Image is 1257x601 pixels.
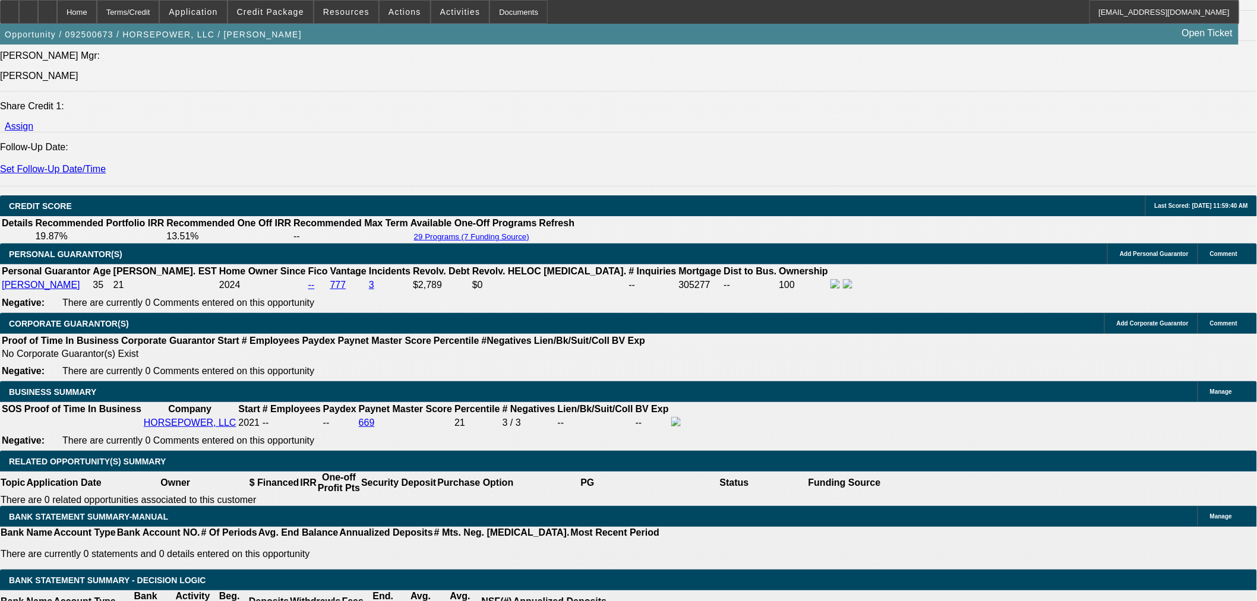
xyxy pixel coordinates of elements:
img: facebook-icon.png [671,417,681,426]
b: Lien/Bk/Suit/Coll [558,404,633,414]
td: -- [724,279,778,292]
span: There are currently 0 Comments entered on this opportunity [62,366,314,376]
span: 2024 [219,280,241,290]
button: Activities [431,1,489,23]
b: [PERSON_NAME]. EST [113,266,217,276]
th: Avg. End Balance [258,527,339,539]
span: BANK STATEMENT SUMMARY-MANUAL [9,512,168,521]
b: Negative: [2,298,45,308]
b: Paynet Master Score [338,336,431,346]
span: Add Corporate Guarantor [1117,320,1189,327]
span: Manage [1210,388,1232,395]
td: 100 [778,279,829,292]
th: Recommended Max Term [293,217,409,229]
th: # Mts. Neg. [MEDICAL_DATA]. [434,527,570,539]
th: Proof of Time In Business [24,403,142,415]
b: Paydex [323,404,356,414]
a: [PERSON_NAME] [2,280,80,290]
span: CREDIT SCORE [9,201,72,211]
span: Opportunity / 092500673 / HORSEPOWER, LLC / [PERSON_NAME] [5,30,302,39]
td: 2021 [238,416,260,429]
span: There are currently 0 Comments entered on this opportunity [62,435,314,445]
th: Owner [102,472,249,494]
a: 777 [330,280,346,290]
td: 13.51% [166,230,292,242]
td: 35 [92,279,111,292]
b: Personal Guarantor [2,266,90,276]
b: Ownership [779,266,828,276]
b: Negative: [2,366,45,376]
th: Recommended One Off IRR [166,217,292,229]
td: 305277 [678,279,722,292]
span: Application [169,7,217,17]
button: Credit Package [228,1,313,23]
div: 3 / 3 [503,417,555,428]
span: Last Scored: [DATE] 11:59:40 AM [1155,203,1248,209]
b: #Negatives [482,336,532,346]
span: Activities [440,7,481,17]
button: Application [160,1,226,23]
b: BV Exp [636,404,669,414]
span: There are currently 0 Comments entered on this opportunity [62,298,314,308]
b: # Employees [263,404,321,414]
b: BV Exp [612,336,645,346]
b: Lien/Bk/Suit/Coll [534,336,609,346]
b: # Inquiries [628,266,676,276]
td: No Corporate Guarantor(s) Exist [1,348,650,360]
th: Account Type [53,527,116,539]
th: Funding Source [808,472,882,494]
button: 29 Programs (7 Funding Source) [410,232,533,242]
th: Bank Account NO. [116,527,201,539]
b: Percentile [454,404,500,414]
th: IRR [299,472,317,494]
b: Fico [308,266,328,276]
span: Resources [323,7,369,17]
img: linkedin-icon.png [843,279,852,289]
b: Start [238,404,260,414]
b: Negative: [2,435,45,445]
span: CORPORATE GUARANTOR(S) [9,319,129,328]
a: 669 [359,417,375,428]
span: BUSINESS SUMMARY [9,387,96,397]
td: -- [293,230,409,242]
button: Actions [380,1,430,23]
td: 21 [113,279,217,292]
th: One-off Profit Pts [317,472,361,494]
th: Proof of Time In Business [1,335,119,347]
th: Status [661,472,808,494]
b: # Negatives [503,404,555,414]
span: Credit Package [237,7,304,17]
td: -- [628,279,677,292]
b: Company [168,404,211,414]
a: HORSEPOWER, LLC [144,417,236,428]
th: Refresh [539,217,576,229]
b: Paynet Master Score [359,404,452,414]
span: Manage [1210,513,1232,520]
b: Mortgage [679,266,722,276]
div: 21 [454,417,500,428]
b: Vantage [330,266,367,276]
span: -- [263,417,269,428]
td: $0 [472,279,627,292]
img: facebook-icon.png [830,279,840,289]
th: Annualized Deposits [339,527,433,539]
td: -- [635,416,669,429]
th: SOS [1,403,23,415]
th: Recommended Portfolio IRR [34,217,165,229]
td: -- [557,416,634,429]
td: $2,789 [412,279,470,292]
b: Incidents [369,266,410,276]
b: Percentile [434,336,479,346]
span: Comment [1210,320,1237,327]
th: Purchase Option [437,472,514,494]
span: Comment [1210,251,1237,257]
span: Actions [389,7,421,17]
span: Bank Statement Summary - Decision Logic [9,575,206,585]
b: Home Owner Since [219,266,306,276]
th: $ Financed [249,472,300,494]
p: There are currently 0 statements and 0 details entered on this opportunity [1,549,659,559]
th: Details [1,217,33,229]
b: Revolv. Debt [413,266,470,276]
button: Resources [314,1,378,23]
th: # Of Periods [201,527,258,539]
